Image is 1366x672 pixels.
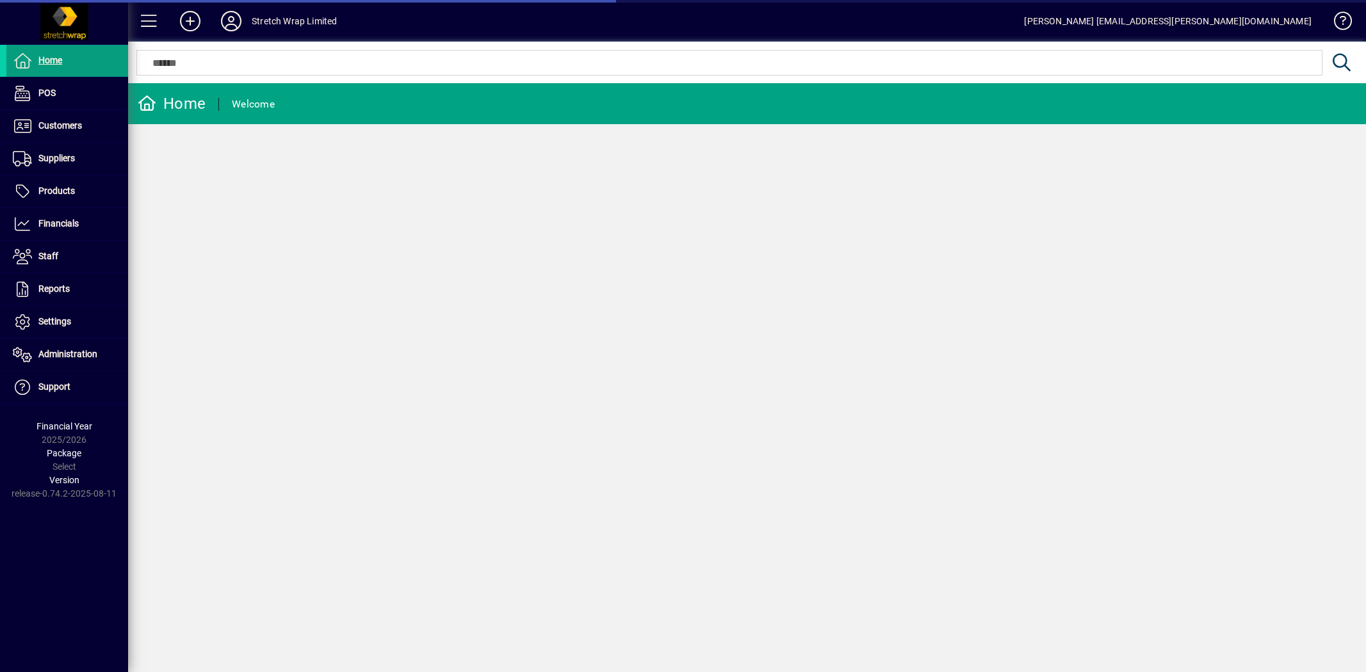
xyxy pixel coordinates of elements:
a: Customers [6,110,128,142]
span: Suppliers [38,153,75,163]
a: Settings [6,306,128,338]
span: Financials [38,218,79,228]
span: Staff [38,251,58,261]
span: Version [49,475,79,485]
a: Support [6,371,128,403]
span: POS [38,88,56,98]
span: Products [38,186,75,196]
a: Administration [6,339,128,371]
div: [PERSON_NAME] [EMAIL_ADDRESS][PERSON_NAME][DOMAIN_NAME] [1024,11,1312,31]
div: Home [138,93,206,114]
a: Reports [6,273,128,305]
a: Knowledge Base [1324,3,1350,44]
a: Staff [6,241,128,273]
span: Settings [38,316,71,326]
a: Financials [6,208,128,240]
button: Add [170,10,211,33]
span: Administration [38,349,97,359]
div: Stretch Wrap Limited [252,11,337,31]
a: Suppliers [6,143,128,175]
a: Products [6,175,128,207]
button: Profile [211,10,252,33]
span: Home [38,55,62,65]
span: Reports [38,284,70,294]
span: Support [38,381,70,392]
span: Financial Year [37,421,92,431]
span: Customers [38,120,82,131]
span: Package [47,448,81,458]
div: Welcome [232,94,275,115]
a: POS [6,77,128,109]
